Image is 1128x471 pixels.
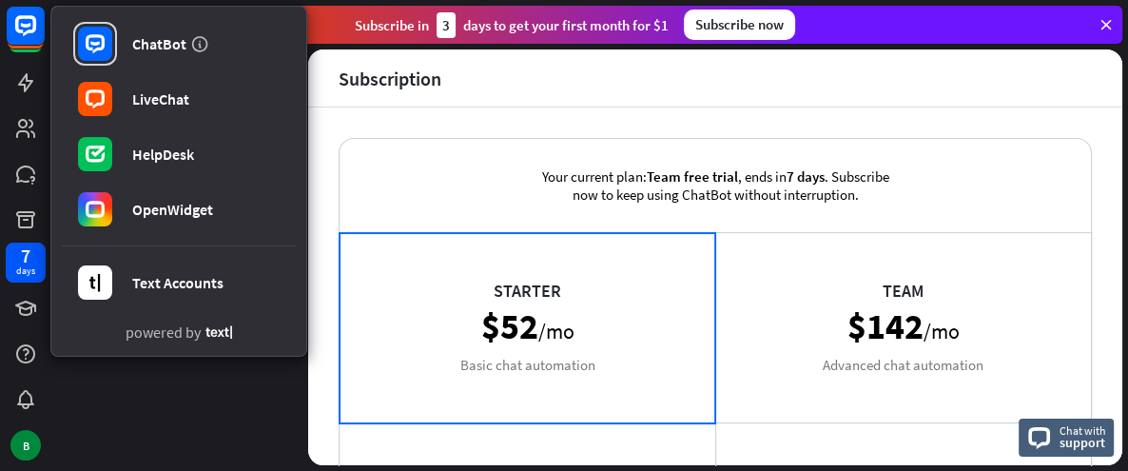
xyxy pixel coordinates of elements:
[1060,422,1106,440] span: Chat with
[1060,434,1106,451] span: support
[15,8,72,65] button: Open LiveChat chat widget
[21,247,30,265] div: 7
[339,68,441,89] div: Subscription
[647,167,738,186] span: Team free trial
[355,12,669,38] div: Subscribe in days to get your first month for $1
[511,139,920,232] div: Your current plan: , ends in . Subscribe now to keep using ChatBot without interruption.
[684,10,795,40] div: Subscribe now
[437,12,456,38] div: 3
[16,265,35,278] div: days
[10,430,41,461] div: B
[787,167,825,186] span: 7 days
[6,243,46,283] a: 7 days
